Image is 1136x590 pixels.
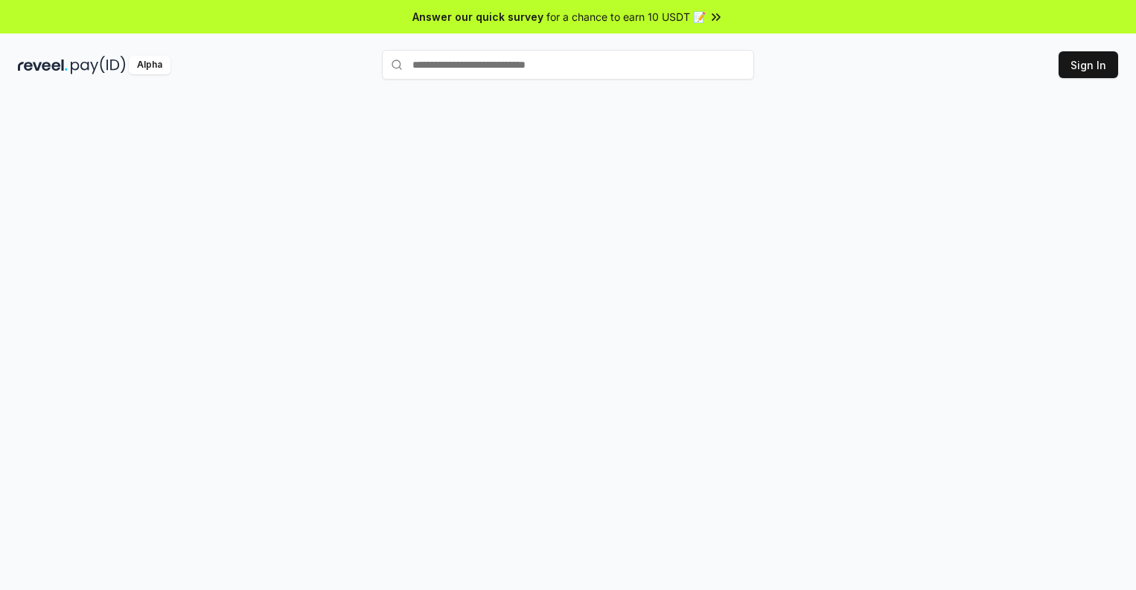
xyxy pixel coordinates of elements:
[18,56,68,74] img: reveel_dark
[71,56,126,74] img: pay_id
[546,9,706,25] span: for a chance to earn 10 USDT 📝
[129,56,170,74] div: Alpha
[1059,51,1118,78] button: Sign In
[412,9,543,25] span: Answer our quick survey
